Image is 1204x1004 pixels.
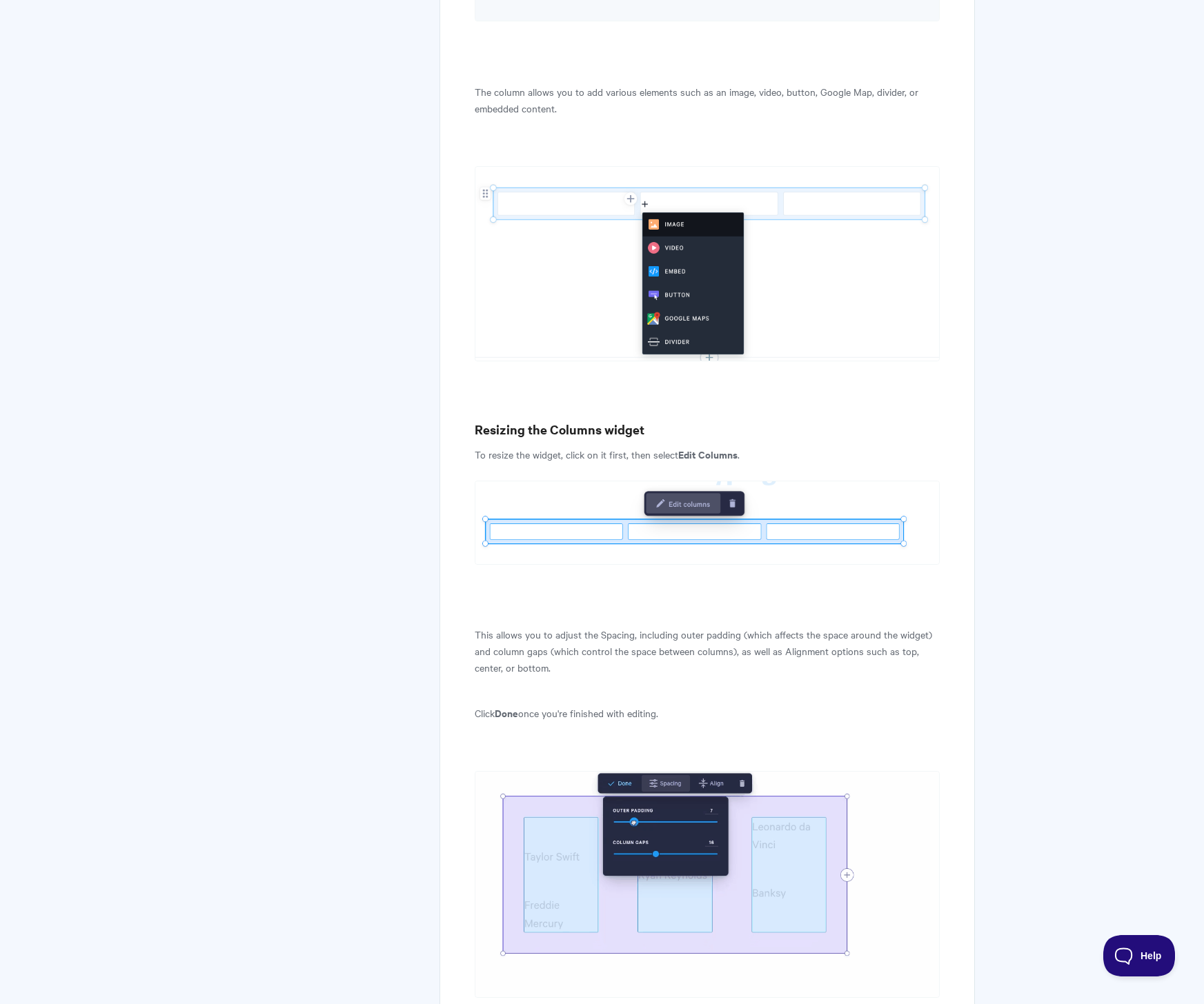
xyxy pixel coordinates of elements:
[475,626,939,676] p: This allows you to adjust the Spacing, including outer padding (which affects the space around th...
[475,420,939,439] h3: Resizing the Columns widget
[475,771,939,998] img: file-p9h07gMUTe.gif
[475,83,939,117] p: The column allows you to add various elements such as an image, video, button, Google Map, divide...
[1103,935,1176,976] iframe: Toggle Customer Support
[475,166,939,362] img: file-jlj3WmNMc0.png
[475,705,939,721] p: Click once you're finished with editing.
[495,705,518,720] b: Done
[475,446,939,463] p: To resize the widget, click on it first, then select .
[475,481,939,565] img: file-Nh0yM9ncYH.png
[678,447,738,461] b: Edit Columns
